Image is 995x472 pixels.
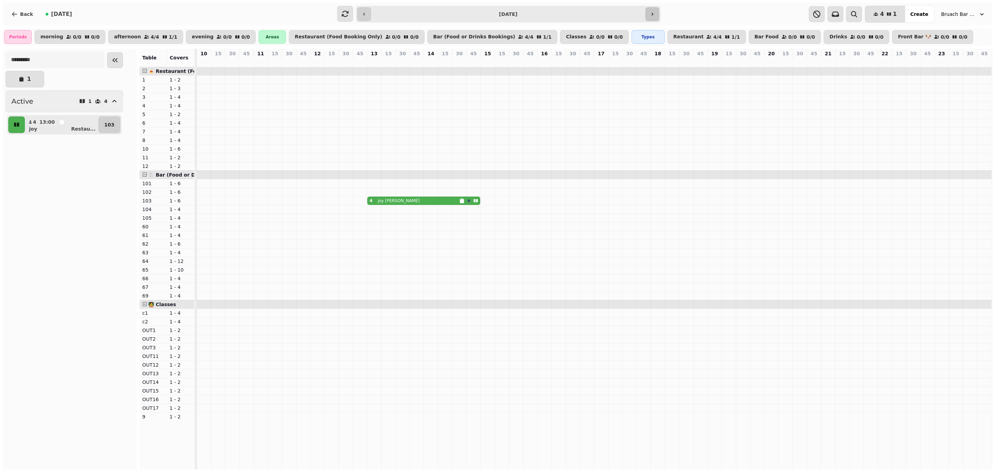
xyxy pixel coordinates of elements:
p: Drinks [830,34,847,40]
p: 0 [896,58,902,65]
p: 61 [142,232,164,239]
p: 1 - 4 [170,215,191,221]
button: 1 [6,71,44,87]
span: 🍴 Bar (Food or Drinks Bookings) [148,172,238,178]
p: 0 [939,58,945,65]
p: 1 - 2 [170,413,191,420]
p: 0 / 0 [806,35,815,39]
p: 0 / 0 [857,35,865,39]
p: 102 [142,189,164,196]
button: Classes0/00/0 [560,30,628,44]
p: 0 / 0 [410,35,419,39]
p: 1 - 2 [170,396,191,403]
p: 0 [925,58,930,65]
p: 0 [698,58,703,65]
p: 4 [104,99,107,104]
p: Bar Food [755,34,779,40]
p: 30 [342,50,349,57]
p: 45 [641,50,647,57]
p: joy [PERSON_NAME] [378,198,419,204]
button: [DATE] [40,6,78,22]
p: 1 - 4 [170,249,191,256]
p: 4 / 4 [151,35,159,39]
p: 0 / 0 [788,35,797,39]
p: 15 [726,50,732,57]
p: 1 - 6 [170,240,191,247]
button: Drinks0/00/0 [824,30,889,44]
p: Front Bar 🐶 [898,34,931,40]
p: 45 [811,50,817,57]
p: 45 [300,50,306,57]
p: Restaurant (Food Booking Only) [295,34,382,40]
p: 0 [669,58,675,65]
p: c2 [142,318,164,325]
p: 11 [142,154,164,161]
p: 5 [142,111,164,118]
span: Covers [170,55,188,60]
p: 23 [938,50,945,57]
p: 0 [343,58,349,65]
p: 0 / 0 [223,35,232,39]
p: 0 [456,58,462,65]
button: Bruach Bar & Restaurant [937,8,989,20]
p: 1 - 4 [170,284,191,291]
p: 1 - 4 [170,94,191,101]
p: OUT2 [142,336,164,342]
p: 1 - 4 [170,206,191,213]
p: 15 [953,50,959,57]
p: 1 - 2 [170,353,191,360]
p: 8 [142,137,164,144]
p: 65 [142,266,164,273]
p: 30 [399,50,406,57]
p: 0 [485,58,491,65]
p: 45 [584,50,590,57]
button: Restaurant4/41/1 [667,30,746,44]
p: 0 [953,58,959,65]
p: 1 - 2 [170,336,191,342]
p: 0 [910,58,916,65]
p: 6 [142,120,164,126]
span: 🍝 Restaurant (Food Booking Only) [148,68,243,74]
p: 0 [570,58,576,65]
p: 0 [542,58,547,65]
p: 1 / 1 [169,35,178,39]
p: 1 [142,76,164,83]
p: OUT12 [142,361,164,368]
p: 1 - 6 [170,180,191,187]
p: 7 [142,128,164,135]
p: 0 [229,58,235,65]
span: Bruach Bar & Restaurant [941,11,976,18]
p: 0 [471,58,476,65]
p: 4 / 4 [713,35,722,39]
p: OUT3 [142,344,164,351]
p: 64 [142,258,164,265]
p: 0 [840,58,845,65]
p: 0 [811,58,817,65]
p: 0 [584,58,590,65]
button: Collapse sidebar [107,52,123,68]
p: 30 [456,50,463,57]
p: 60 [142,223,164,230]
p: 1 - 2 [170,405,191,412]
p: 0 [400,58,405,65]
p: 45 [697,50,704,57]
p: 0 [655,58,661,65]
span: Back [20,12,33,17]
p: 30 [513,50,519,57]
p: 0 / 0 [614,35,623,39]
button: Front Bar 🐶0/00/0 [892,30,973,44]
span: Table [142,55,157,60]
p: 12 [314,50,321,57]
p: 15 [272,50,278,57]
p: 4 [371,58,377,65]
p: Bar (Food or Drinks Bookings) [433,34,515,40]
p: 103 [142,197,164,204]
p: 1 - 10 [170,266,191,273]
p: 1 - 2 [170,370,191,377]
p: 13 [371,50,377,57]
p: 45 [754,50,760,57]
p: 1 - 4 [170,318,191,325]
p: afternoon [114,34,141,40]
p: 0 [258,58,264,65]
div: Periods [4,30,32,44]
